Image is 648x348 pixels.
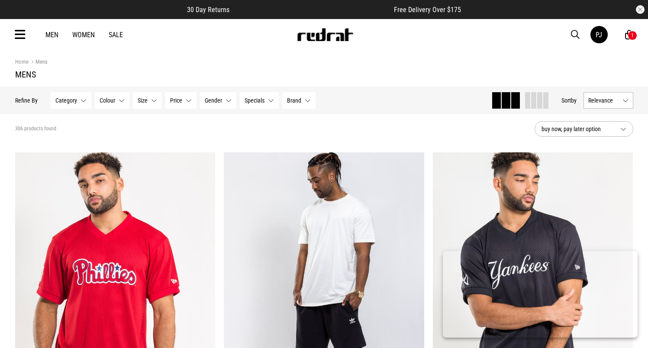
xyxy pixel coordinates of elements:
span: Specials [245,97,264,104]
span: 30 Day Returns [187,6,229,14]
div: PJ [596,31,602,39]
a: Mens [29,58,48,67]
span: buy now, pay later option [542,124,613,134]
button: Specials [240,92,279,109]
span: Gender [205,97,222,104]
span: 306 products found [15,126,56,132]
span: Category [55,97,77,104]
button: Size [133,92,162,109]
span: Relevance [588,97,619,104]
div: 1 [631,32,634,39]
button: Price [165,92,197,109]
a: Women [72,31,95,39]
p: Refine By [15,97,38,104]
span: by [571,97,577,104]
span: Brand [287,97,301,104]
button: Gender [200,92,236,109]
span: Colour [100,97,115,104]
button: Relevance [584,92,633,109]
span: Free Delivery Over $175 [394,6,461,14]
a: Men [45,31,58,39]
button: buy now, pay later option [535,121,633,137]
h1: Mens [15,69,633,80]
a: Sale [109,31,123,39]
img: Redrat logo [297,28,354,41]
button: Category [51,92,91,109]
iframe: Customer reviews powered by Trustpilot [247,5,377,14]
button: Sortby [561,95,577,106]
a: Home [15,58,29,65]
button: Brand [282,92,316,109]
span: Price [170,97,182,104]
a: 1 [625,30,633,39]
span: Size [138,97,148,104]
button: Colour [95,92,129,109]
